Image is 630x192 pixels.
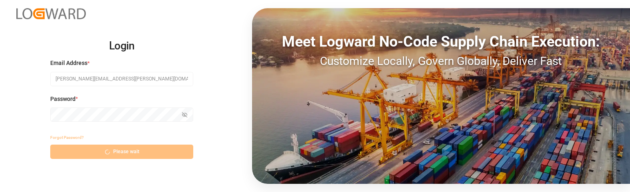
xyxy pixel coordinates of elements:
img: Logward_new_orange.png [16,8,86,19]
div: Meet Logward No-Code Supply Chain Execution: [252,31,630,53]
h2: Login [50,33,193,59]
input: Enter your email [50,72,193,86]
div: Customize Locally, Govern Globally, Deliver Fast [252,53,630,70]
span: Email Address [50,59,87,67]
span: Password [50,95,76,103]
